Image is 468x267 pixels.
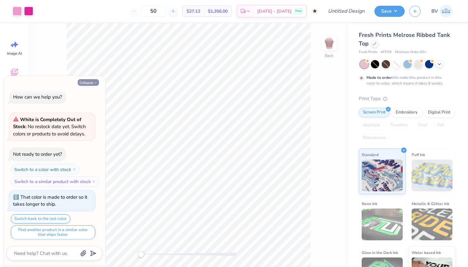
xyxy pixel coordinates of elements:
input: – – [141,5,166,17]
button: Collapse [78,79,99,86]
div: That color is made to order so it takes longer to ship. [13,194,87,208]
div: How can we help you? [13,94,62,100]
button: Switch back to the last color [11,214,70,223]
div: Embroidery [392,108,422,117]
button: Save [374,6,405,17]
button: Find another product in a similar color that ships faster [11,225,95,239]
button: Switch to a color with stock [11,164,80,175]
span: Fresh Prints Melrose Ribbed Tank Top [359,31,450,47]
img: Neon Ink [362,209,403,240]
div: Not ready to order yet? [13,151,62,157]
div: Foil [433,120,448,130]
div: Back [325,53,333,58]
div: Accessibility label [138,251,144,257]
span: Metallic & Glitter Ink [412,200,449,207]
span: Puff Ink [412,151,425,158]
div: Print Type [359,95,455,102]
span: Standard [362,151,379,158]
div: Digital Print [424,108,455,117]
span: Neon Ink [362,200,377,207]
span: Water based Ink [412,249,441,256]
img: Metallic & Glitter Ink [412,209,453,240]
span: $27.12 [187,8,200,15]
div: Rhinestones [359,133,390,143]
img: Puff Ink [412,160,453,191]
span: Image AI [7,51,22,56]
input: Untitled Design [323,5,370,17]
img: Switch to a similar product with stock [92,180,96,183]
strong: White is Completely Out of Stock [13,116,81,130]
button: Switch to a similar product with stock [11,176,99,187]
div: We make this product in this color to order, which means it takes 8 weeks. [366,75,445,86]
span: $1,356.00 [208,8,228,15]
span: Free [295,9,301,13]
div: Applique [359,120,384,130]
span: # FP29 [381,50,392,55]
div: Screen Print [359,108,390,117]
span: [DATE] - [DATE] [257,8,292,15]
img: Standard [362,160,403,191]
strong: Made to order: [366,75,393,80]
img: Back [323,37,336,50]
img: Brooke Vos [440,5,452,17]
span: : No restock date yet. Switch colors or products to avoid delays. [13,116,86,137]
span: BV [431,8,438,15]
div: Vinyl [414,120,431,130]
span: Fresh Prints [359,50,378,55]
img: Switch to a color with stock [72,168,76,171]
span: Minimum Order: 50 + [395,50,427,55]
div: Transfers [386,120,412,130]
span: Glow in the Dark Ink [362,249,398,256]
a: BV [429,5,455,17]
